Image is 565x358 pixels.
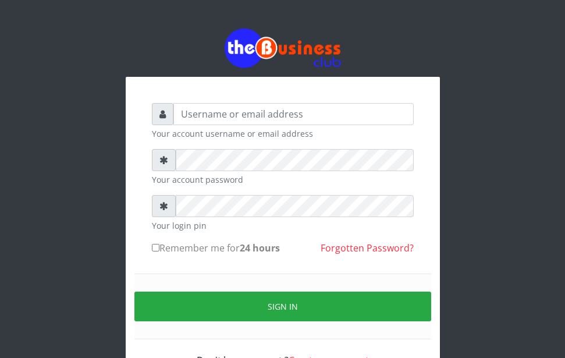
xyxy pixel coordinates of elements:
input: Username or email address [173,103,414,125]
small: Your account username or email address [152,127,414,140]
label: Remember me for [152,241,280,255]
b: 24 hours [240,242,280,254]
a: Forgotten Password? [321,242,414,254]
small: Your login pin [152,219,414,232]
button: Sign in [134,292,431,321]
small: Your account password [152,173,414,186]
input: Remember me for24 hours [152,244,159,251]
